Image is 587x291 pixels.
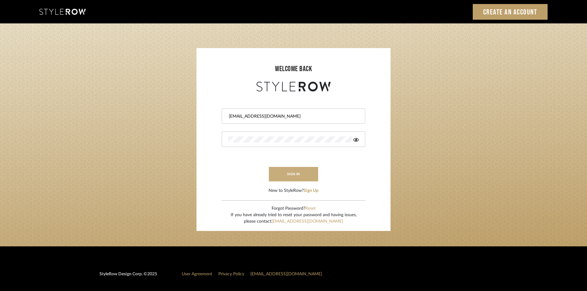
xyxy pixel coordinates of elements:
[271,219,343,224] a: [EMAIL_ADDRESS][DOMAIN_NAME]
[269,188,318,194] div: New to StyleRow?
[203,63,384,75] div: welcome back
[304,188,318,194] button: Sign Up
[269,167,318,181] button: sign in
[231,212,357,225] div: If you have already tried to reset your password and having issues, please contact
[218,272,244,276] a: Privacy Policy
[228,113,357,119] input: Email Address
[182,272,212,276] a: User Agreement
[250,272,322,276] a: [EMAIL_ADDRESS][DOMAIN_NAME]
[99,271,157,282] div: StyleRow Design Corp. ©2025
[305,205,316,212] button: Reset
[473,4,548,20] a: Create an Account
[231,205,357,212] div: Forgot Password?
